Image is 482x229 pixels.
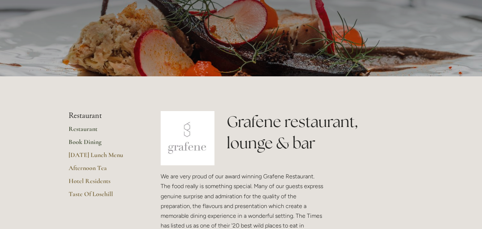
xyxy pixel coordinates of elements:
h1: Grafene restaurant, lounge & bar [227,111,413,154]
a: Taste Of Losehill [69,190,138,203]
a: Hotel Residents [69,177,138,190]
a: Restaurant [69,125,138,138]
a: [DATE] Lunch Menu [69,151,138,164]
img: grafene.jpg [161,111,215,165]
a: Book Dining [69,138,138,151]
li: Restaurant [69,111,138,120]
a: Afternoon Tea [69,164,138,177]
